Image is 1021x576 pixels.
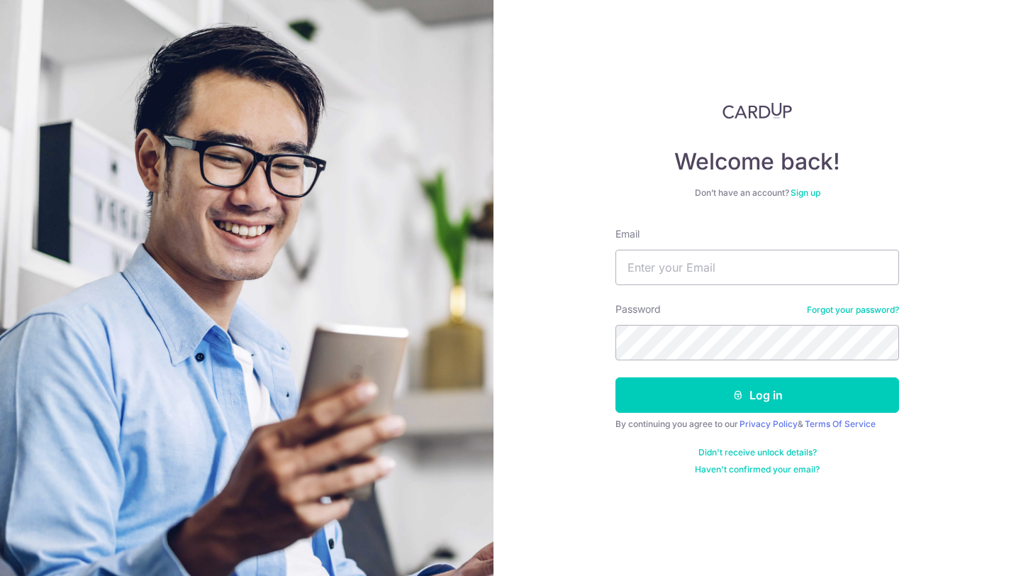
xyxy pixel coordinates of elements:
[698,447,817,458] a: Didn't receive unlock details?
[695,464,820,475] a: Haven't confirmed your email?
[807,304,899,316] a: Forgot your password?
[615,419,899,430] div: By continuing you agree to our &
[805,419,876,429] a: Terms Of Service
[615,227,640,241] label: Email
[615,377,899,413] button: Log in
[615,187,899,199] div: Don’t have an account?
[722,102,792,119] img: CardUp Logo
[791,187,820,198] a: Sign up
[615,302,661,316] label: Password
[615,250,899,285] input: Enter your Email
[615,148,899,176] h4: Welcome back!
[740,419,798,429] a: Privacy Policy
